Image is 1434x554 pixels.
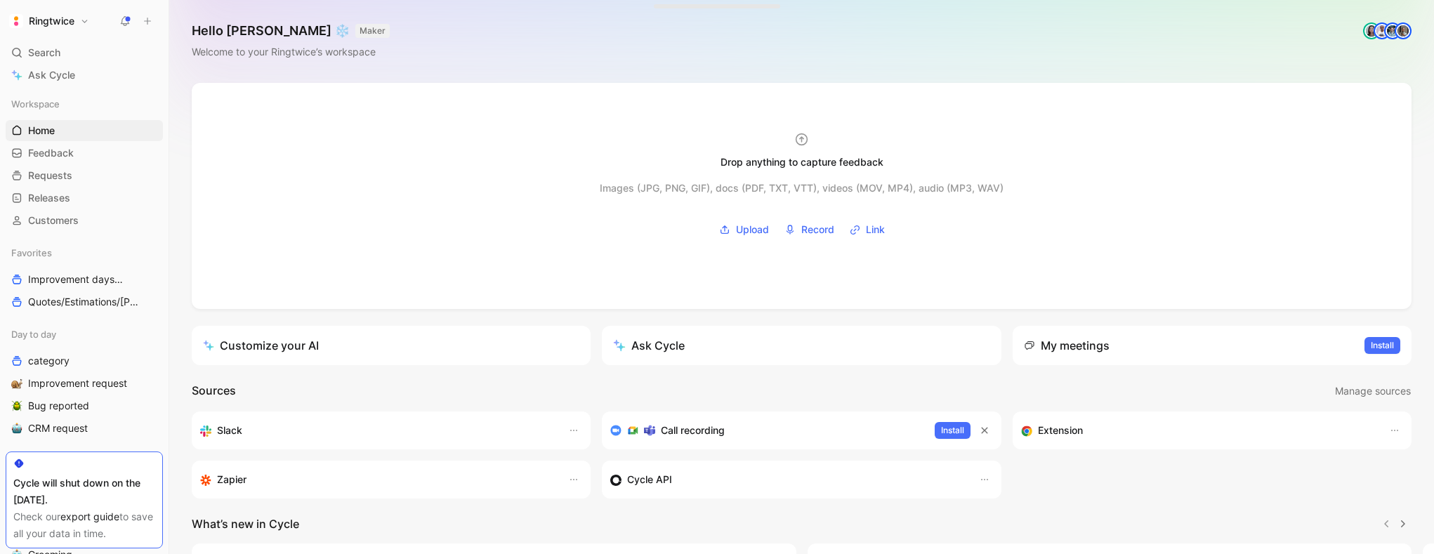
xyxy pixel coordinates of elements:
h2: What’s new in Cycle [192,515,299,532]
span: Day to day [11,327,56,341]
button: Install [935,422,971,439]
a: Quotes/Estimations/[PERSON_NAME] [6,291,163,312]
a: Requests [6,165,163,186]
span: Manage sources [1335,383,1411,400]
img: 🤖 [11,423,22,434]
div: Sync customers & send feedback from custom sources. Get inspired by our favorite use case [610,471,964,488]
button: Upload [714,219,774,240]
img: avatar [1396,24,1410,38]
span: Requests [28,169,72,183]
div: Day to daycategory🐌Improvement request🪲Bug reported🤖CRM request [6,324,163,439]
span: CRM request [28,421,88,435]
span: Bug reported [28,399,89,413]
button: 🪲 [8,397,25,414]
div: Record & transcribe meetings from Zoom, Meet & Teams. [610,422,923,439]
a: export guide [60,510,119,522]
button: Manage sources [1334,382,1412,400]
span: Install [941,423,964,437]
a: 🐌Improvement request [6,373,163,394]
button: Link [845,219,890,240]
button: Ask Cycle [602,326,1001,365]
div: Check our to save all your data in time. [13,508,155,542]
a: Releases [6,187,163,209]
span: Quotes/Estimations/[PERSON_NAME] [28,295,140,310]
div: Ask Cycle [613,337,685,354]
div: Search [6,42,163,63]
span: Upload [736,221,769,238]
div: My meetings [1024,337,1110,354]
span: Workspace [11,97,60,111]
span: Record [801,221,834,238]
button: 🐌 [8,375,25,392]
a: Ask Cycle [6,65,163,86]
div: Capture feedback from thousands of sources with Zapier (survey results, recordings, sheets, etc). [200,471,554,488]
h3: Slack [217,422,242,439]
div: Welcome to your Ringtwice’s workspace [192,44,390,60]
span: Link [866,221,885,238]
span: Improvement days [28,272,133,287]
a: 🪲Bug reported [6,395,163,416]
a: Customize your AI [192,326,591,365]
img: avatar [1364,24,1379,38]
img: avatar [1375,24,1389,38]
div: Images (JPG, PNG, GIF), docs (PDF, TXT, VTT), videos (MOV, MP4), audio (MP3, WAV) [600,180,1004,197]
span: Ask Cycle [28,67,75,84]
a: 🤖CRM request [6,418,163,439]
span: Improvement request [28,376,127,390]
img: Ringtwice [9,14,23,28]
span: Search [28,44,60,61]
h3: Call recording [661,422,725,439]
a: Home [6,120,163,141]
div: Favorites [6,242,163,263]
h3: Zapier [217,471,246,488]
div: Sync your customers, send feedback and get updates in Slack [200,422,554,439]
div: Customize your AI [203,337,319,354]
img: 🐌 [11,378,22,389]
button: MAKER [355,24,390,38]
div: Workspace [6,93,163,114]
span: Feedback [28,146,74,160]
button: RingtwiceRingtwice [6,11,93,31]
div: Capture feedback from anywhere on the web [1021,422,1375,439]
span: Home [28,124,55,138]
h1: Hello [PERSON_NAME] ❄️ [192,22,390,39]
a: Improvement daysTeam view [6,269,163,290]
span: Favorites [11,246,52,260]
img: avatar [1386,24,1400,38]
span: Install [1371,338,1394,352]
div: Day to day [6,324,163,345]
h1: Ringtwice [29,15,74,27]
span: Releases [28,191,70,205]
a: Feedback [6,143,163,164]
div: Sprint preparation [6,450,163,471]
span: Customers [28,213,79,227]
a: category [6,350,163,371]
h3: Cycle API [627,471,672,488]
a: Customers [6,210,163,231]
button: 🤖 [8,420,25,437]
div: Cycle will shut down on the [DATE]. [13,475,155,508]
h2: Sources [192,382,236,400]
h3: Extension [1038,422,1083,439]
span: category [28,354,70,368]
div: Drop anything to capture feedback [721,154,883,171]
button: Install [1364,337,1400,354]
img: 🪲 [11,400,22,411]
button: Record [780,219,839,240]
